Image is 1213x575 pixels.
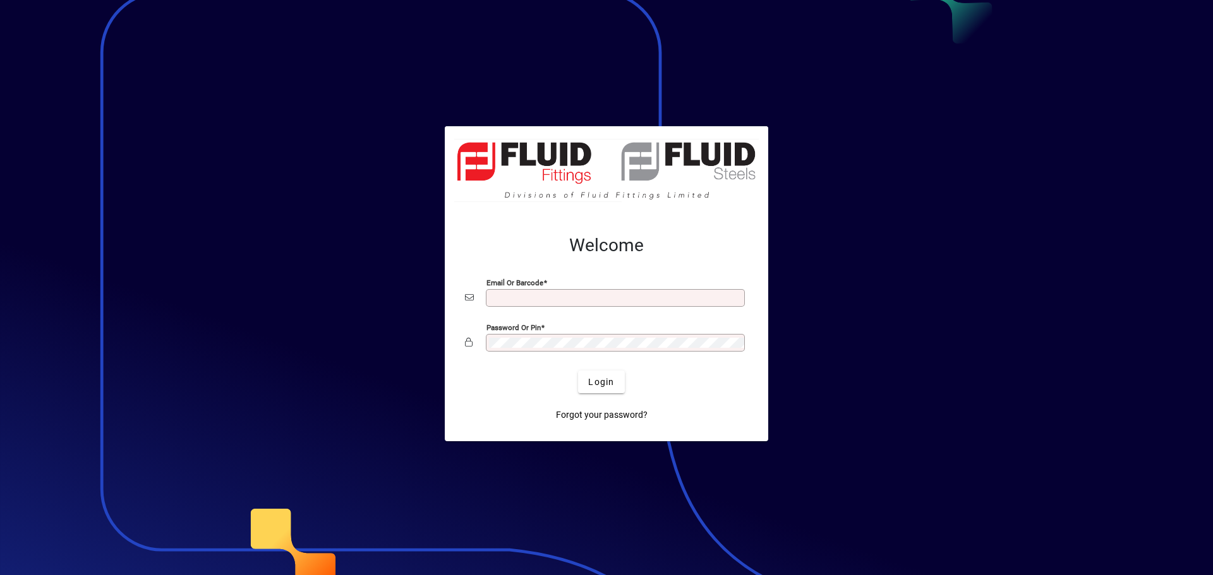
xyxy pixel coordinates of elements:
a: Forgot your password? [551,403,653,426]
mat-label: Password or Pin [486,323,541,332]
h2: Welcome [465,235,748,256]
button: Login [578,370,624,393]
span: Forgot your password? [556,408,648,422]
span: Login [588,376,614,389]
mat-label: Email or Barcode [486,278,543,287]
